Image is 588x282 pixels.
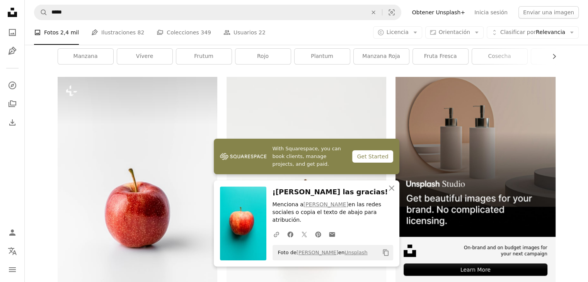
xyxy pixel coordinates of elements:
[500,29,565,36] span: Relevancia
[5,225,20,240] a: Iniciar sesión / Registrarse
[223,20,266,45] a: Usuarios 22
[235,49,291,64] a: rojo
[58,193,217,200] a: Una manzana roja encima de una mesa blanca
[354,49,409,64] a: Manzana roja
[91,20,144,45] a: Ilustraciones 82
[404,245,416,257] img: file-1631678316303-ed18b8b5cb9cimage
[413,49,468,64] a: fruta fresca
[34,5,401,20] form: Encuentra imágenes en todo el sitio
[500,29,536,35] span: Clasificar por
[379,246,392,259] button: Copiar al portapapeles
[176,49,232,64] a: frutum
[5,5,20,22] a: Inicio — Unsplash
[34,5,48,20] button: Buscar en Unsplash
[273,187,393,198] h3: ¡[PERSON_NAME] las gracias!
[325,226,339,242] a: Comparte por correo electrónico
[547,49,556,64] button: desplazar lista a la derecha
[365,5,382,20] button: Borrar
[274,246,368,259] span: Foto de en
[303,201,348,207] a: [PERSON_NAME]
[117,49,172,64] a: vívere
[472,49,527,64] a: cosecha
[407,6,470,19] a: Obtener Unsplash+
[157,20,211,45] a: Colecciones 349
[5,115,20,130] a: Historial de descargas
[404,263,547,276] div: Learn More
[259,28,266,37] span: 22
[5,96,20,112] a: Colecciones
[382,5,401,20] button: Búsqueda visual
[137,28,144,37] span: 82
[425,26,484,39] button: Orientación
[5,243,20,259] button: Idioma
[387,29,409,35] span: Licencia
[487,26,579,39] button: Clasificar porRelevancia
[58,49,113,64] a: manzana
[273,201,393,224] p: Menciona a en las redes sociales o copia el texto de abajo para atribución.
[5,43,20,59] a: Ilustraciones
[5,25,20,40] a: Fotos
[295,49,350,64] a: plantum
[5,78,20,93] a: Explorar
[5,262,20,277] button: Menú
[459,245,547,258] span: On-brand and on budget images for your next campaign
[395,77,555,236] img: file-1715714113747-b8b0561c490eimage
[373,26,422,39] button: Licencia
[311,226,325,242] a: Comparte en Pinterest
[297,250,338,255] a: [PERSON_NAME]
[531,49,586,64] a: fresco
[283,226,297,242] a: Comparte en Facebook
[470,6,512,19] a: Inicia sesión
[297,226,311,242] a: Comparte en Twitter
[439,29,470,35] span: Orientación
[201,28,211,37] span: 349
[214,139,399,174] a: With Squarespace, you can book clients, manage projects, and get paid.Get Started
[273,145,346,168] span: With Squarespace, you can book clients, manage projects, and get paid.
[220,151,266,162] img: file-1747939142011-51e5cc87e3c9
[352,150,393,163] div: Get Started
[518,6,579,19] button: Enviar una imagen
[344,250,367,255] a: Unsplash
